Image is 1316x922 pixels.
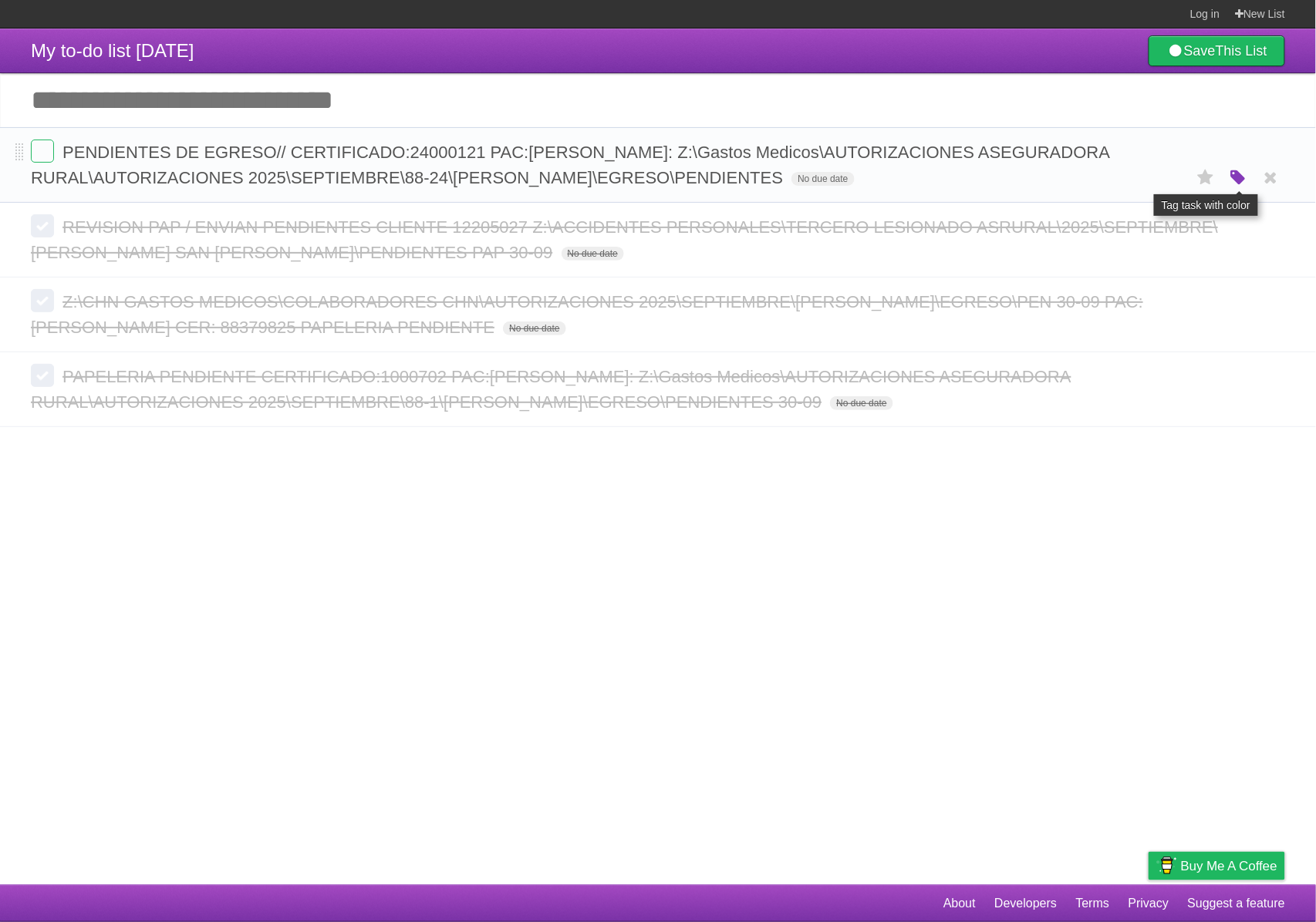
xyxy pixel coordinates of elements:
[1149,852,1285,880] a: Buy me a coffee
[31,214,54,237] label: Done
[791,172,854,186] span: No due date
[994,889,1057,918] a: Developers
[31,140,54,163] label: Done
[1149,35,1285,66] a: SaveThis List
[31,292,1143,337] span: Z:\CHN GASTOS MEDICOS\COLABORADORES CHN\AUTORIZACIONES 2025\SEPTIEMBRE\[PERSON_NAME]\EGRESO\PEN 3...
[1156,853,1177,879] img: Buy me a coffee
[1216,43,1267,59] b: This List
[1188,889,1285,918] a: Suggest a feature
[1129,889,1169,918] a: Privacy
[830,396,893,410] span: No due date
[31,289,54,312] label: Done
[1181,853,1277,880] span: Buy me a coffee
[31,40,194,61] span: My to-do list [DATE]
[31,143,1109,187] span: PENDIENTES DE EGRESO// CERTIFICADO:24000121 PAC:[PERSON_NAME]: Z:\Gastos Medicos\AUTORIZACIONES A...
[31,364,54,387] label: Done
[562,247,624,261] span: No due date
[1076,889,1110,918] a: Terms
[503,321,565,335] span: No due date
[1191,165,1220,190] label: Star task
[943,889,976,918] a: About
[31,217,1218,262] span: REVISION PAP / ENVIAN PENDIENTES CLIENTE 12205027 Z:\ACCIDENTES PERSONALES\TERCERO LESIONADO ASRU...
[31,367,1071,412] span: PAPELERIA PENDIENTE CERTIFICADO:1000702 PAC:[PERSON_NAME]: Z:\Gastos Medicos\AUTORIZACIONES ASEGU...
